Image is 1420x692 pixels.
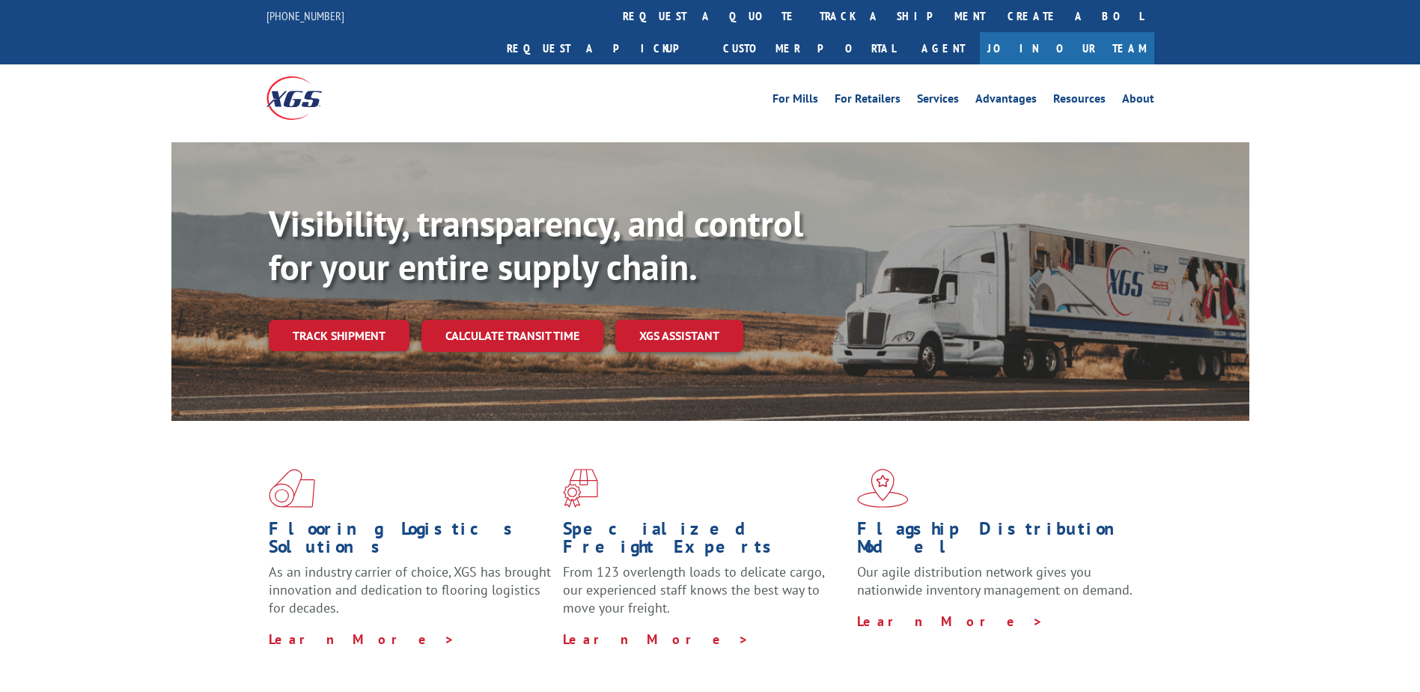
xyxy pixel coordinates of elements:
span: As an industry carrier of choice, XGS has brought innovation and dedication to flooring logistics... [269,563,551,616]
img: xgs-icon-flagship-distribution-model-red [857,469,909,508]
a: Calculate transit time [421,320,603,352]
span: Our agile distribution network gives you nationwide inventory management on demand. [857,563,1133,598]
a: [PHONE_NUMBER] [266,8,344,23]
a: XGS ASSISTANT [615,320,743,352]
a: Track shipment [269,320,409,351]
a: About [1122,93,1154,109]
img: xgs-icon-focused-on-flooring-red [563,469,598,508]
a: For Mills [773,93,818,109]
b: Visibility, transparency, and control for your entire supply chain. [269,200,803,290]
a: For Retailers [835,93,901,109]
h1: Specialized Freight Experts [563,520,846,563]
h1: Flooring Logistics Solutions [269,520,552,563]
a: Advantages [975,93,1037,109]
p: From 123 overlength loads to delicate cargo, our experienced staff knows the best way to move you... [563,563,846,630]
a: Customer Portal [712,32,906,64]
a: Services [917,93,959,109]
img: xgs-icon-total-supply-chain-intelligence-red [269,469,315,508]
a: Learn More > [269,631,455,648]
h1: Flagship Distribution Model [857,520,1140,563]
a: Learn More > [563,631,749,648]
a: Learn More > [857,613,1043,630]
a: Resources [1053,93,1106,109]
a: Request a pickup [496,32,712,64]
a: Agent [906,32,980,64]
a: Join Our Team [980,32,1154,64]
